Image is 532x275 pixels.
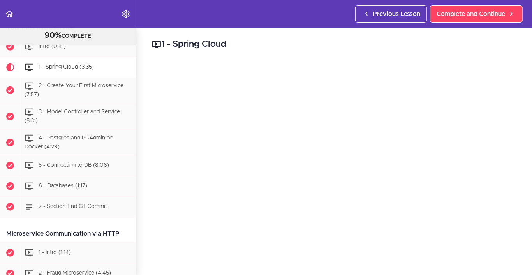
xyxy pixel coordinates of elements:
iframe: Video Player [152,63,516,268]
span: Intro (0:41) [39,44,66,49]
span: Complete and Continue [437,9,505,19]
svg: Settings Menu [121,9,130,19]
span: 4 - Postgres and PGAdmin on Docker (4:29) [25,135,113,150]
span: 1 - Spring Cloud (3:35) [39,65,94,70]
span: Previous Lesson [373,9,420,19]
span: 6 - Databases (1:17) [39,183,87,189]
svg: Back to course curriculum [5,9,14,19]
a: Complete and Continue [430,5,523,23]
span: 1 - Intro (1:14) [39,250,71,256]
span: 2 - Create Your First Microservice (7:57) [25,83,123,98]
div: COMPLETE [10,31,126,41]
span: 3 - Model Controller and Service (5:31) [25,109,120,123]
span: 90% [45,32,62,39]
span: 7 - Section End Git Commit [39,204,107,210]
span: 5 - Connecting to DB (8:06) [39,163,109,168]
h2: 1 - Spring Cloud [152,38,516,51]
a: Previous Lesson [355,5,427,23]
